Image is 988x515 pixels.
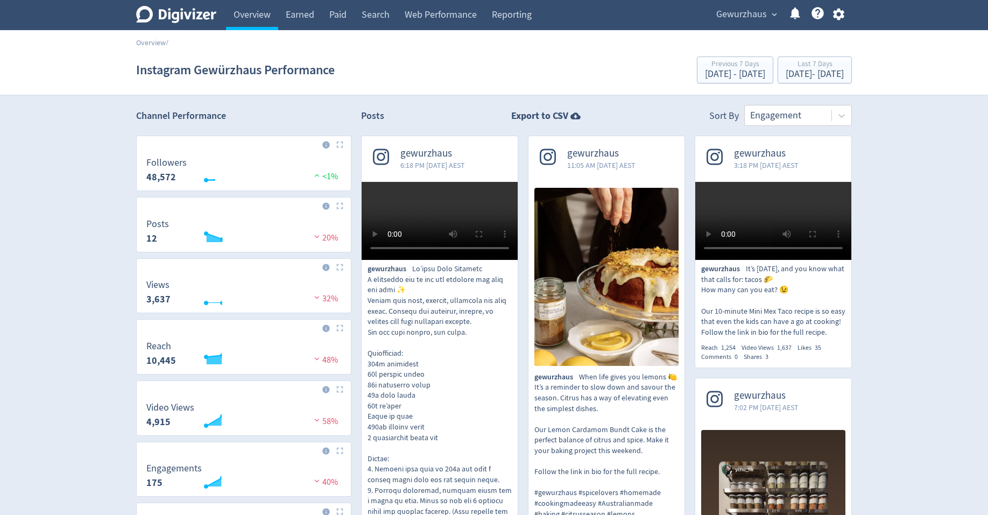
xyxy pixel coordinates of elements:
img: negative-performance.svg [312,355,322,363]
img: Placeholder [336,508,343,515]
a: Overview [136,38,166,47]
span: 3 [765,352,768,361]
div: Sort By [709,109,739,126]
strong: 3,637 [146,293,171,306]
strong: 10,445 [146,354,176,367]
div: Likes [798,343,827,352]
span: gewurzhaus [567,147,636,160]
img: When life gives you lemons 🍋⁠ It’s a reminder to slow down and savour the season. Citrus has a wa... [534,188,679,366]
span: 0 [735,352,738,361]
span: gewurzhaus [368,264,412,274]
h2: Posts [361,109,384,126]
strong: 4,915 [146,415,171,428]
div: Video Views [742,343,798,352]
span: 32% [312,293,338,304]
svg: Video Views 4,915 [141,403,347,431]
h1: Instagram Gewürzhaus Performance [136,53,335,87]
img: Placeholder [336,202,343,209]
span: Gewurzhaus [716,6,767,23]
dt: Reach [146,340,176,352]
span: 40% [312,477,338,488]
img: negative-performance.svg [312,416,322,424]
span: expand_more [770,10,779,19]
span: 11:05 AM [DATE] AEST [567,160,636,171]
h2: Channel Performance [136,109,351,123]
div: Comments [701,352,744,362]
img: negative-performance.svg [312,293,322,301]
dt: Followers [146,157,187,169]
button: Gewurzhaus [712,6,780,23]
div: [DATE] - [DATE] [705,69,765,79]
span: gewurzhaus [534,372,579,383]
svg: Reach 10,445 [141,341,347,370]
p: It’s [DATE], and you know what that calls for: tacos 🌮⁠ How many can you eat? 😉⁠ ⁠ Our 10-minute ... [701,264,845,337]
span: 1,254 [721,343,736,352]
div: Previous 7 Days [705,60,765,69]
span: 6:18 PM [DATE] AEST [400,160,465,171]
dt: Video Views [146,401,194,414]
span: 1,637 [777,343,792,352]
img: Placeholder [336,447,343,454]
span: 48% [312,355,338,365]
span: gewurzhaus [734,147,799,160]
img: Placeholder [336,386,343,393]
a: gewurzhaus3:18 PM [DATE] AESTgewurzhausIt’s [DATE], and you know what that calls for: tacos 🌮⁠ Ho... [695,136,851,362]
dt: Engagements [146,462,202,475]
img: Placeholder [336,324,343,331]
strong: 12 [146,232,157,245]
div: Shares [744,352,774,362]
img: negative-performance.svg [312,477,322,485]
dt: Posts [146,218,169,230]
img: negative-performance.svg [312,232,322,241]
strong: Export to CSV [511,109,568,123]
span: 58% [312,416,338,427]
span: / [166,38,168,47]
span: gewurzhaus [701,264,746,274]
dt: Views [146,279,171,291]
img: positive-performance.svg [312,171,322,179]
span: 20% [312,232,338,243]
strong: 48,572 [146,171,176,184]
svg: Posts 12 [141,219,347,248]
span: 35 [815,343,821,352]
button: Last 7 Days[DATE]- [DATE] [778,57,852,83]
div: Reach [701,343,742,352]
img: Placeholder [336,264,343,271]
img: Placeholder [336,141,343,148]
strong: 175 [146,476,163,489]
span: <1% [312,171,338,182]
span: gewurzhaus [734,390,799,402]
svg: Views 3,637 [141,280,347,308]
div: [DATE] - [DATE] [786,69,844,79]
svg: Engagements 175 [141,463,347,492]
div: Last 7 Days [786,60,844,69]
span: 3:18 PM [DATE] AEST [734,160,799,171]
span: 7:02 PM [DATE] AEST [734,402,799,413]
svg: Followers 48,572 [141,158,347,186]
button: Previous 7 Days[DATE] - [DATE] [697,57,773,83]
span: gewurzhaus [400,147,465,160]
